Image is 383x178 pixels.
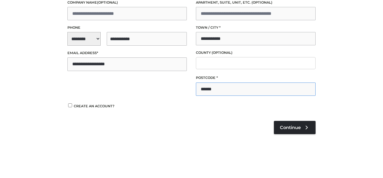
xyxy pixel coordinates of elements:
[252,0,272,5] span: (optional)
[196,75,316,81] label: Postcode
[67,103,73,107] input: Create an account?
[196,25,316,31] label: Town / City
[196,50,316,56] label: County
[212,50,232,55] span: (optional)
[74,104,115,108] span: Create an account?
[67,25,187,31] label: Phone
[97,0,118,5] span: (optional)
[280,125,301,130] span: Continue
[67,50,187,56] label: Email address
[274,121,316,134] a: Continue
